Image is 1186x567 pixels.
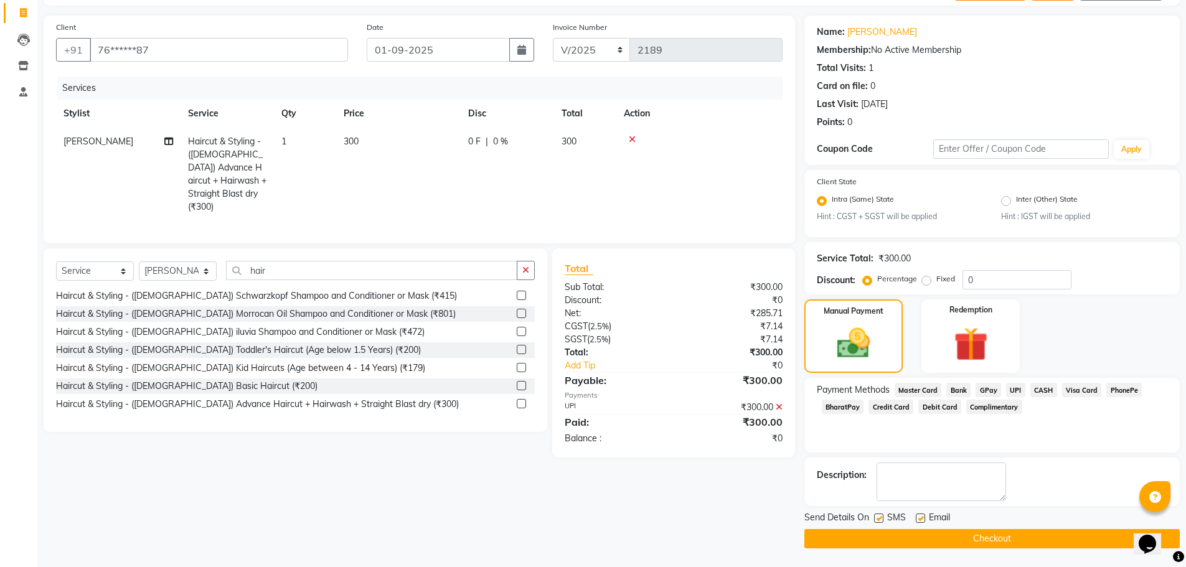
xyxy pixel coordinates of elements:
[553,22,607,33] label: Invoice Number
[590,321,609,331] span: 2.5%
[976,383,1001,397] span: GPay
[817,44,871,57] div: Membership:
[274,100,336,128] th: Qty
[555,401,674,414] div: UPI
[56,307,456,321] div: Haircut & Styling - ([DEMOGRAPHIC_DATA]) Morrocan Oil Shampoo and Conditioner or Mask (₹801)
[555,359,693,372] a: Add Tip
[226,261,517,280] input: Search or Scan
[817,98,859,111] div: Last Visit:
[827,324,880,362] img: _cash.svg
[555,346,674,359] div: Total:
[1062,383,1102,397] span: Visa Card
[1106,383,1142,397] span: PhonePe
[554,100,616,128] th: Total
[817,176,857,187] label: Client State
[804,529,1180,548] button: Checkout
[817,469,867,482] div: Description:
[56,100,181,128] th: Stylist
[555,307,674,320] div: Net:
[674,307,792,320] div: ₹285.71
[817,274,855,287] div: Discount:
[56,22,76,33] label: Client
[555,294,674,307] div: Discount:
[555,333,674,346] div: ( )
[281,136,286,147] span: 1
[565,262,593,275] span: Total
[832,194,894,209] label: Intra (Same) State
[943,323,999,365] img: _gift.svg
[933,139,1109,159] input: Enter Offer / Coupon Code
[817,211,983,222] small: Hint : CGST + SGST will be applied
[918,400,961,414] span: Debit Card
[966,400,1022,414] span: Complimentary
[817,26,845,39] div: Name:
[336,100,461,128] th: Price
[56,38,91,62] button: +91
[936,273,955,284] label: Fixed
[56,289,457,302] div: Haircut & Styling - ([DEMOGRAPHIC_DATA]) Schwarzkopf Shampoo and Conditioner or Mask (₹415)
[824,306,883,317] label: Manual Payment
[895,383,942,397] span: Master Card
[493,135,508,148] span: 0 %
[1006,383,1025,397] span: UPI
[468,135,481,148] span: 0 F
[1134,517,1174,555] iframe: chat widget
[367,22,384,33] label: Date
[565,334,587,345] span: SGST
[57,77,792,100] div: Services
[868,62,873,75] div: 1
[461,100,554,128] th: Disc
[674,333,792,346] div: ₹7.14
[562,136,577,147] span: 300
[56,326,425,339] div: Haircut & Styling - ([DEMOGRAPHIC_DATA]) iluvia Shampoo and Conditioner or Mask (₹472)
[1114,140,1149,159] button: Apply
[694,359,792,372] div: ₹0
[817,80,868,93] div: Card on file:
[181,100,274,128] th: Service
[817,383,890,396] span: Payment Methods
[870,80,875,93] div: 0
[817,116,845,129] div: Points:
[674,432,792,445] div: ₹0
[877,273,917,284] label: Percentage
[555,373,674,388] div: Payable:
[861,98,888,111] div: [DATE]
[565,390,782,401] div: Payments
[56,344,421,357] div: Haircut & Styling - ([DEMOGRAPHIC_DATA]) Toddler's Haircut (Age below 1.5 Years) (₹200)
[847,26,917,39] a: [PERSON_NAME]
[817,62,866,75] div: Total Visits:
[822,400,864,414] span: BharatPay
[1001,211,1167,222] small: Hint : IGST will be applied
[674,294,792,307] div: ₹0
[56,380,318,393] div: Haircut & Styling - ([DEMOGRAPHIC_DATA]) Basic Haircut (₹200)
[868,400,913,414] span: Credit Card
[56,398,459,411] div: Haircut & Styling - ([DEMOGRAPHIC_DATA]) Advance Haircut + Hairwash + Straight Blast dry (₹300)
[878,252,911,265] div: ₹300.00
[674,415,792,429] div: ₹300.00
[565,321,588,332] span: CGST
[674,373,792,388] div: ₹300.00
[817,44,1167,57] div: No Active Membership
[616,100,783,128] th: Action
[1016,194,1078,209] label: Inter (Other) State
[555,415,674,429] div: Paid:
[674,281,792,294] div: ₹300.00
[674,401,792,414] div: ₹300.00
[929,511,950,527] span: Email
[674,320,792,333] div: ₹7.14
[555,432,674,445] div: Balance :
[486,135,488,148] span: |
[946,383,971,397] span: Bank
[555,320,674,333] div: ( )
[804,511,869,527] span: Send Details On
[674,346,792,359] div: ₹300.00
[1030,383,1057,397] span: CASH
[56,362,425,375] div: Haircut & Styling - ([DEMOGRAPHIC_DATA]) Kid Haircuts (Age between 4 - 14 Years) (₹179)
[90,38,348,62] input: Search by Name/Mobile/Email/Code
[188,136,266,212] span: Haircut & Styling - ([DEMOGRAPHIC_DATA]) Advance Haircut + Hairwash + Straight Blast dry (₹300)
[887,511,906,527] span: SMS
[590,334,608,344] span: 2.5%
[64,136,133,147] span: [PERSON_NAME]
[847,116,852,129] div: 0
[817,252,873,265] div: Service Total:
